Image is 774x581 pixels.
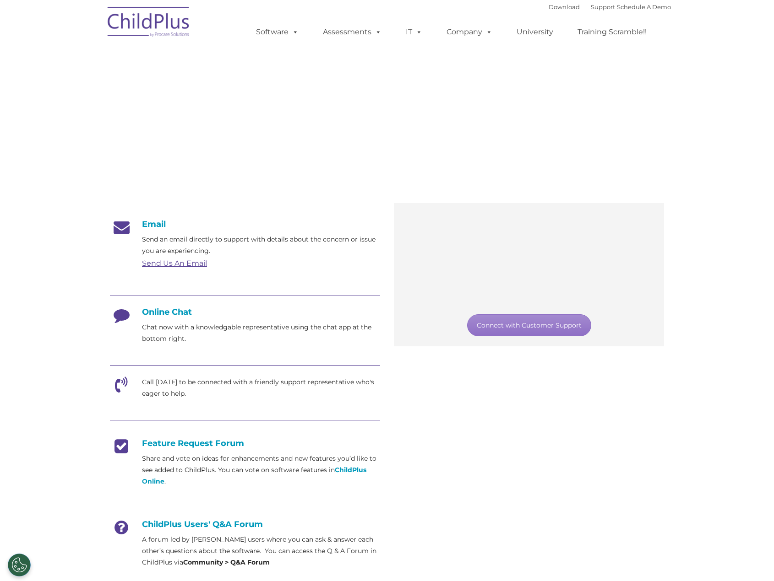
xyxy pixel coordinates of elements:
h4: Email [110,219,380,229]
strong: Community > Q&A Forum [183,558,270,566]
p: Call [DATE] to be connected with a friendly support representative who's eager to help. [142,377,380,399]
p: A forum led by [PERSON_NAME] users where you can ask & answer each other’s questions about the so... [142,534,380,568]
a: Connect with Customer Support [467,314,591,336]
a: Company [437,23,501,41]
a: University [507,23,562,41]
a: IT [397,23,431,41]
a: Support [591,3,615,11]
p: Send an email directly to support with details about the concern or issue you are experiencing. [142,234,380,257]
a: Training Scramble!! [568,23,656,41]
a: Software [247,23,308,41]
p: Chat now with a knowledgable representative using the chat app at the bottom right. [142,322,380,344]
img: ChildPlus by Procare Solutions [103,0,195,46]
a: Schedule A Demo [617,3,671,11]
h4: Online Chat [110,307,380,317]
a: Assessments [314,23,391,41]
a: Download [549,3,580,11]
p: Share and vote on ideas for enhancements and new features you’d like to see added to ChildPlus. Y... [142,453,380,487]
a: Send Us An Email [142,259,207,268]
button: Cookies Settings [8,554,31,576]
h4: ChildPlus Users' Q&A Forum [110,519,380,529]
font: | [549,3,671,11]
h4: Feature Request Forum [110,438,380,448]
